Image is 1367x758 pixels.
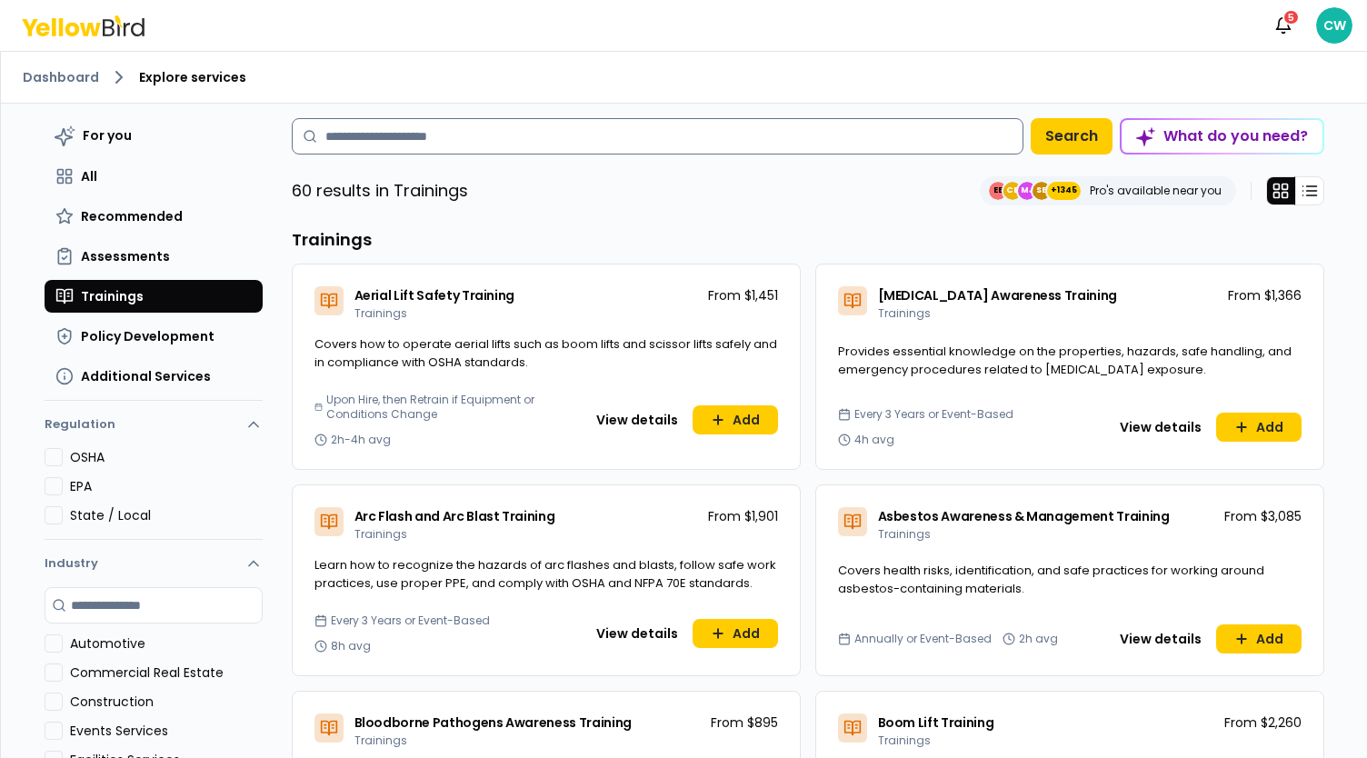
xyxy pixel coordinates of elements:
span: Upon Hire, then Retrain if Equipment or Conditions Change [326,393,539,422]
label: Commercial Real Estate [70,663,263,682]
button: Industry [45,540,263,587]
span: Trainings [354,305,407,321]
span: 8h avg [331,639,371,653]
button: Add [1216,624,1302,653]
div: 5 [1282,9,1300,25]
button: Search [1031,118,1113,155]
span: Trainings [354,733,407,748]
button: For you [45,118,263,153]
button: What do you need? [1120,118,1324,155]
label: EPA [70,477,263,495]
a: Dashboard [23,68,99,86]
button: Assessments [45,240,263,273]
span: Trainings [878,733,931,748]
button: View details [1109,624,1212,653]
label: Automotive [70,634,263,653]
span: 2h avg [1019,632,1058,646]
p: Pro's available near you [1090,184,1222,198]
span: Trainings [354,526,407,542]
h3: Trainings [292,227,1324,253]
span: MJ [1018,182,1036,200]
span: For you [83,126,132,145]
button: View details [585,619,689,648]
p: From $895 [711,713,778,732]
span: Arc Flash and Arc Blast Training [354,507,555,525]
label: Events Services [70,722,263,740]
button: Add [693,405,778,434]
span: 4h avg [854,433,894,447]
button: All [45,160,263,193]
div: What do you need? [1122,120,1322,153]
span: Asbestos Awareness & Management Training [878,507,1170,525]
span: Bloodborne Pathogens Awareness Training [354,713,632,732]
button: Additional Services [45,360,263,393]
span: [MEDICAL_DATA] Awareness Training [878,286,1117,304]
span: Trainings [81,287,144,305]
span: 2h-4h avg [331,433,391,447]
span: Every 3 Years or Event-Based [854,407,1013,422]
button: Trainings [45,280,263,313]
span: EE [989,182,1007,200]
span: Aerial Lift Safety Training [354,286,515,304]
span: CW [1316,7,1352,44]
label: OSHA [70,448,263,466]
p: From $3,085 [1224,507,1302,525]
span: Every 3 Years or Event-Based [331,613,490,628]
button: Add [693,619,778,648]
button: Add [1216,413,1302,442]
span: SE [1033,182,1051,200]
p: From $2,260 [1224,713,1302,732]
span: Explore services [139,68,246,86]
span: Trainings [878,526,931,542]
button: Policy Development [45,320,263,353]
span: CE [1003,182,1022,200]
span: Policy Development [81,327,215,345]
span: Covers how to operate aerial lifts such as boom lifts and scissor lifts safely and in compliance ... [314,335,777,371]
p: From $1,901 [708,507,778,525]
span: +1345 [1051,182,1077,200]
span: Learn how to recognize the hazards of arc flashes and blasts, follow safe work practices, use pro... [314,556,776,592]
label: State / Local [70,506,263,524]
p: From $1,451 [708,286,778,304]
button: 5 [1265,7,1302,44]
span: Additional Services [81,367,211,385]
p: From $1,366 [1228,286,1302,304]
span: All [81,167,97,185]
button: Regulation [45,408,263,448]
label: Construction [70,693,263,711]
span: Covers health risks, identification, and safe practices for working around asbestos-containing ma... [838,562,1264,597]
span: Assessments [81,247,170,265]
button: View details [585,405,689,434]
p: 60 results in Trainings [292,178,468,204]
nav: breadcrumb [23,66,1345,88]
button: View details [1109,413,1212,442]
span: Trainings [878,305,931,321]
span: Boom Lift Training [878,713,994,732]
button: Recommended [45,200,263,233]
span: Recommended [81,207,183,225]
span: Annually or Event-Based [854,632,992,646]
span: Provides essential knowledge on the properties, hazards, safe handling, and emergency procedures ... [838,343,1292,378]
div: Regulation [45,448,263,539]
